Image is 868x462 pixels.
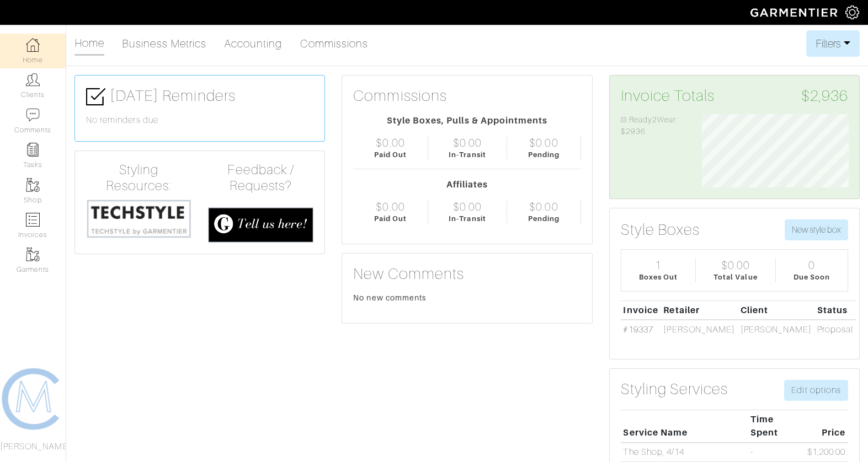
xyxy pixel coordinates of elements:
[528,149,560,160] div: Pending
[26,38,40,52] img: dashboard-icon-dbcd8f5a0b271acd01030246c82b418ddd0df26cd7fceb0bd07c9910d44c42f6.png
[26,178,40,192] img: garments-icon-b7da505a4dc4fd61783c78ac3ca0ef83fa9d6f193b1c9dc38574b1d14d53ca28.png
[86,198,191,239] img: techstyle-93310999766a10050dc78ceb7f971a75838126fd19372ce40ba20cdf6a89b94b.png
[449,213,486,224] div: In-Transit
[621,300,661,320] th: Invoice
[748,443,805,462] td: -
[353,292,581,303] div: No new comments
[376,136,404,149] div: $0.00
[86,87,313,106] h3: [DATE] Reminders
[794,272,830,282] div: Due Soon
[208,162,313,194] h4: Feedback / Requests?
[801,87,848,105] span: $2,936
[374,149,407,160] div: Paid Out
[738,320,814,339] td: [PERSON_NAME]
[86,87,105,106] img: check-box-icon-36a4915ff3ba2bd8f6e4f29bc755bb66becd62c870f447fc0dd1365fcfddab58.png
[528,213,560,224] div: Pending
[74,32,104,56] a: Home
[784,380,848,401] a: Edit options
[529,136,558,149] div: $0.00
[224,33,283,55] a: Accounting
[621,221,700,239] h3: Style Boxes
[655,259,662,272] div: 1
[353,178,581,191] div: Affiliates
[785,219,848,240] button: New style box
[26,108,40,122] img: comment-icon-a0a6a9ef722e966f86d9cbdc48e553b5cf19dbc54f86b18d962a5391bc8f6eb6.png
[738,300,814,320] th: Client
[806,30,860,57] button: Filters
[721,259,750,272] div: $0.00
[639,272,678,282] div: Boxes Out
[845,6,859,19] img: gear-icon-white-bd11855cb880d31180b6d7d6211b90ccbf57a29d726f0c71d8c61bd08dd39cc2.png
[745,3,845,22] img: garmentier-logo-header-white-b43fb05a5012e4ada735d5af1a66efaba907eab6374d6393d1fbf88cb4ef424d.png
[814,320,856,339] td: Proposal
[300,33,369,55] a: Commissions
[621,410,748,442] th: Service Name
[805,410,848,442] th: Price
[621,87,848,105] h3: Invoice Totals
[122,33,206,55] a: Business Metrics
[661,320,738,339] td: [PERSON_NAME]
[808,259,815,272] div: 0
[713,272,758,282] div: Total Value
[26,73,40,87] img: clients-icon-6bae9207a08558b7cb47a8932f037763ab4055f8c8b6bfacd5dc20c3e0201464.png
[26,143,40,157] img: reminder-icon-8004d30b9f0a5d33ae49ab947aed9ed385cf756f9e5892f1edd6e32f2345188e.png
[374,213,407,224] div: Paid Out
[86,115,313,126] h6: No reminders due
[621,380,728,399] h3: Styling Services
[453,200,482,213] div: $0.00
[449,149,486,160] div: In-Transit
[208,207,313,243] img: feedback_requests-3821251ac2bd56c73c230f3229a5b25d6eb027adea667894f41107c140538ee0.png
[26,213,40,227] img: orders-icon-0abe47150d42831381b5fb84f609e132dff9fe21cb692f30cb5eec754e2cba89.png
[353,265,581,283] h3: New Comments
[623,325,653,335] a: #19337
[621,443,748,462] td: The Shop, 4/14
[353,114,581,127] div: Style Boxes, Pulls & Appointments
[86,162,191,194] h4: Styling Resources:
[353,87,447,105] h3: Commissions
[26,248,40,261] img: garments-icon-b7da505a4dc4fd61783c78ac3ca0ef83fa9d6f193b1c9dc38574b1d14d53ca28.png
[376,200,404,213] div: $0.00
[814,300,856,320] th: Status
[748,410,805,442] th: Time Spent
[529,200,558,213] div: $0.00
[453,136,482,149] div: $0.00
[805,443,848,462] td: $1,200.00
[661,300,738,320] th: Retailer
[621,114,685,138] li: Ready2Wear: $2936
